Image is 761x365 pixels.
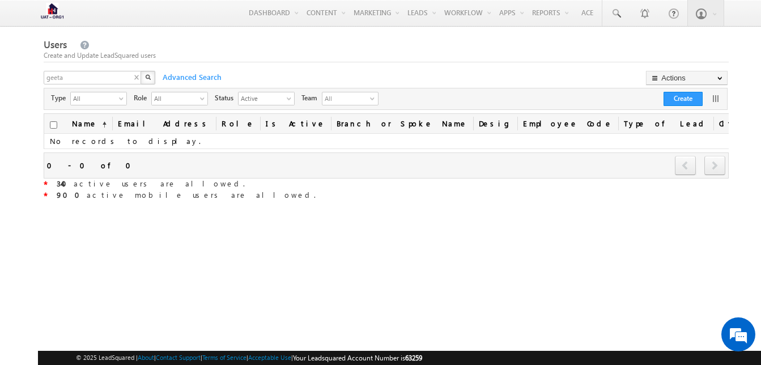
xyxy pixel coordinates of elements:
[704,156,725,175] span: next
[239,92,285,104] span: Active
[112,114,216,133] a: Email Address
[71,92,117,104] span: All
[145,74,151,80] img: Search
[44,71,142,84] input: Search Users
[57,190,87,200] strong: 900
[248,354,291,361] a: Acceptable Use
[293,354,422,362] span: Your Leadsquared Account Number is
[57,179,74,188] strong: 340
[260,114,331,133] a: Is Active
[76,353,422,363] span: © 2025 LeadSquared | | | | |
[134,72,144,79] span: X
[646,71,728,85] button: Actions
[44,38,67,51] span: Users
[704,157,725,175] a: next
[664,92,703,106] button: Create
[66,114,112,133] a: Name
[44,50,729,61] div: Create and Update LeadSquared users
[157,72,225,82] span: Advanced Search
[322,92,368,105] span: All
[202,354,246,361] a: Terms of Service
[134,93,151,103] span: Role
[97,120,107,129] span: (sorted ascending)
[47,159,138,172] div: 0 - 0 of 0
[59,60,190,74] div: Chat with us now
[215,93,238,103] span: Status
[517,114,618,133] a: Employee Code
[19,60,48,74] img: d_60004797649_company_0_60004797649
[138,354,154,361] a: About
[156,354,201,361] a: Contact Support
[152,92,198,104] span: All
[713,114,746,133] a: City
[216,114,260,133] a: Role
[186,6,213,33] div: Minimize live chat window
[473,114,517,133] a: Desig
[57,179,245,188] span: active users are allowed.
[38,3,66,23] img: Custom Logo
[57,190,316,200] span: active mobile users are allowed.
[675,157,696,175] a: prev
[331,114,473,133] a: Branch or Spoke Name
[405,354,422,362] span: 63259
[618,114,713,133] a: Type of Lead
[301,93,322,103] span: Team
[119,95,128,101] span: select
[675,156,696,175] span: prev
[200,95,209,101] span: select
[15,105,207,274] textarea: Type your message and hit 'Enter'
[51,93,70,103] span: Type
[287,95,296,101] span: select
[154,283,206,299] em: Start Chat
